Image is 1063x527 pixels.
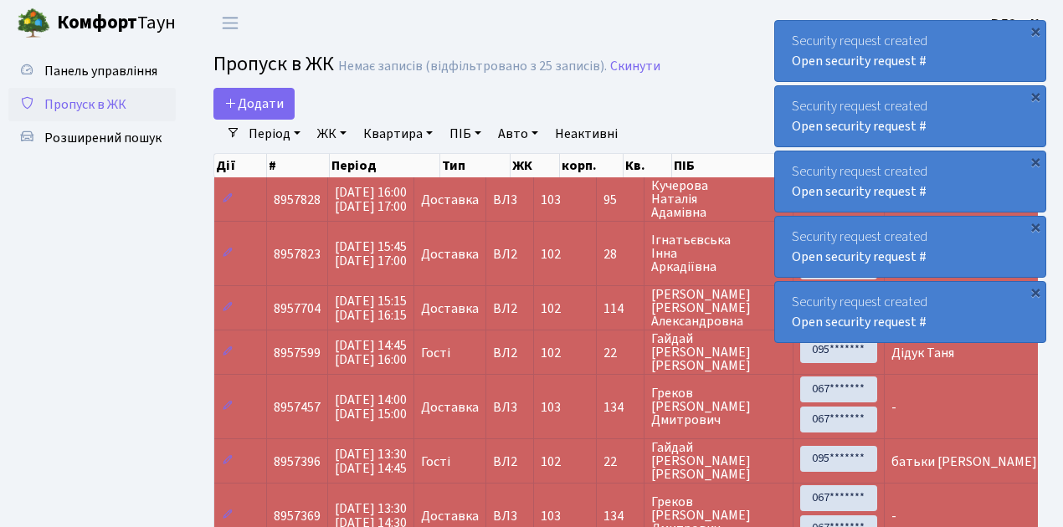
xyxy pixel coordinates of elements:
[421,193,479,207] span: Доставка
[209,9,251,37] button: Переключити навігацію
[421,455,450,468] span: Гості
[603,455,637,468] span: 22
[624,154,672,177] th: Кв.
[440,154,511,177] th: Тип
[421,401,479,414] span: Доставка
[1027,284,1044,300] div: ×
[610,59,660,74] a: Скинути
[891,507,896,525] span: -
[8,54,176,88] a: Панель управління
[44,129,162,147] span: Розширений пошук
[541,245,561,263] span: 102
[330,154,440,177] th: Період
[672,154,789,177] th: ПІБ
[335,391,407,423] span: [DATE] 14:00 [DATE] 15:00
[44,95,126,114] span: Пропуск в ЖК
[775,282,1045,342] div: Security request created
[493,302,526,315] span: ВЛ2
[511,154,560,177] th: ЖК
[493,248,526,261] span: ВЛ2
[17,7,50,40] img: logo.png
[335,336,407,369] span: [DATE] 14:45 [DATE] 16:00
[1027,218,1044,235] div: ×
[213,49,334,79] span: Пропуск в ЖК
[603,248,637,261] span: 28
[274,507,321,525] span: 8957369
[603,193,637,207] span: 95
[493,401,526,414] span: ВЛ3
[8,88,176,121] a: Пропуск в ЖК
[1027,88,1044,105] div: ×
[775,151,1045,212] div: Security request created
[1027,153,1044,170] div: ×
[792,52,927,70] a: Open security request #
[224,95,284,113] span: Додати
[651,288,786,328] span: [PERSON_NAME] [PERSON_NAME] Александровна
[651,332,786,372] span: Гайдай [PERSON_NAME] [PERSON_NAME]
[493,509,526,523] span: ВЛ3
[651,386,786,427] span: Греков [PERSON_NAME] Дмитрович
[335,238,407,270] span: [DATE] 15:45 [DATE] 17:00
[335,445,407,478] span: [DATE] 13:30 [DATE] 14:45
[493,193,526,207] span: ВЛ3
[603,346,637,360] span: 22
[560,154,624,177] th: корп.
[541,453,561,471] span: 102
[493,455,526,468] span: ВЛ2
[651,233,786,274] span: Ігнатьєвська Інна Аркадіївна
[57,9,137,36] b: Комфорт
[792,182,927,201] a: Open security request #
[338,59,607,74] div: Немає записів (відфільтровано з 25 записів).
[493,346,526,360] span: ВЛ2
[541,299,561,318] span: 102
[274,398,321,417] span: 8957457
[421,346,450,360] span: Гості
[775,217,1045,277] div: Security request created
[991,14,1043,33] b: ВЛ2 -. К.
[792,117,927,136] a: Open security request #
[891,398,896,417] span: -
[274,344,321,362] span: 8957599
[421,248,479,261] span: Доставка
[267,154,330,177] th: #
[792,248,927,266] a: Open security request #
[491,120,545,148] a: Авто
[891,344,954,362] span: Дідук Таня
[213,88,295,120] a: Додати
[443,120,488,148] a: ПІБ
[274,453,321,471] span: 8957396
[274,299,321,318] span: 8957704
[8,121,176,155] a: Розширений пошук
[242,120,307,148] a: Період
[541,191,561,209] span: 103
[274,245,321,263] span: 8957823
[311,120,353,148] a: ЖК
[57,9,176,38] span: Таун
[603,401,637,414] span: 134
[214,154,267,177] th: Дії
[274,191,321,209] span: 8957828
[1027,23,1044,39] div: ×
[792,313,927,331] a: Open security request #
[335,183,407,216] span: [DATE] 16:00 [DATE] 17:00
[775,86,1045,146] div: Security request created
[421,302,479,315] span: Доставка
[603,302,637,315] span: 114
[541,344,561,362] span: 102
[335,292,407,325] span: [DATE] 15:15 [DATE] 16:15
[991,13,1043,33] a: ВЛ2 -. К.
[603,509,637,523] span: 134
[357,120,439,148] a: Квартира
[651,179,786,219] span: Кучерова Наталія Адамівна
[541,398,561,417] span: 103
[891,453,1037,471] span: батьки [PERSON_NAME]
[651,441,786,481] span: Гайдай [PERSON_NAME] [PERSON_NAME]
[44,62,157,80] span: Панель управління
[775,21,1045,81] div: Security request created
[548,120,624,148] a: Неактивні
[421,509,479,523] span: Доставка
[541,507,561,525] span: 103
